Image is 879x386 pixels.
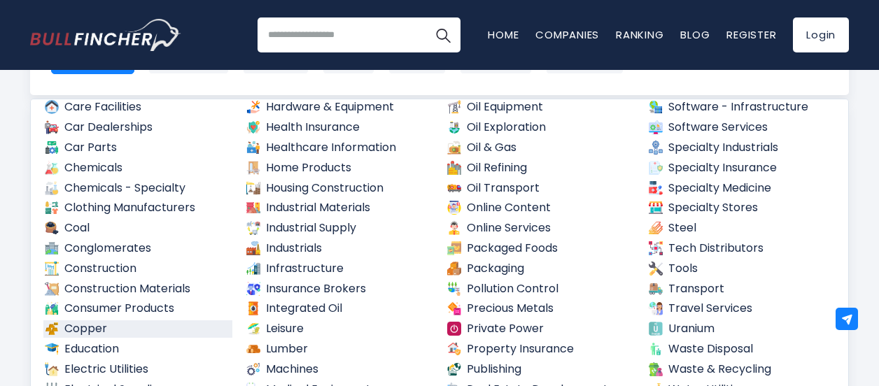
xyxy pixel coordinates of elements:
a: Industrial Materials [245,199,434,217]
a: Waste Disposal [647,341,836,358]
a: Oil Exploration [446,119,635,136]
a: Steel [647,220,836,237]
a: Software - Infrastructure [647,99,836,116]
a: Specialty Insurance [647,159,836,177]
a: Specialty Industrials [647,139,836,157]
a: Conglomerates [43,240,232,257]
a: Pollution Control [446,280,635,298]
a: Packaging [446,260,635,278]
a: Specialty Stores [647,199,836,217]
a: Car Dealerships [43,119,232,136]
a: Online Content [446,199,635,217]
a: Chemicals [43,159,232,177]
a: Infrastructure [245,260,434,278]
a: Specialty Medicine [647,180,836,197]
a: Waste & Recycling [647,361,836,378]
a: Lumber [245,341,434,358]
a: Tech Distributors [647,240,836,257]
a: Ranking [616,27,663,42]
a: Coal [43,220,232,237]
a: Health Insurance [245,119,434,136]
a: Property Insurance [446,341,635,358]
a: Industrials [245,240,434,257]
a: Healthcare Information [245,139,434,157]
a: Oil & Gas [446,139,635,157]
a: Blog [680,27,710,42]
a: Care Facilities [43,99,232,116]
a: Tools [647,260,836,278]
a: Transport [647,280,836,298]
a: Machines [245,361,434,378]
a: Online Services [446,220,635,237]
a: Software Services [647,119,836,136]
a: Electric Utilities [43,361,232,378]
a: Packaged Foods [446,240,635,257]
a: Home [488,27,519,42]
a: Clothing Manufacturers [43,199,232,217]
a: Travel Services [647,300,836,317]
a: Oil Refining [446,159,635,177]
a: Industrial Supply [245,220,434,237]
a: Leisure [245,320,434,338]
a: Go to homepage [30,19,181,51]
a: Companies [535,27,599,42]
a: Publishing [446,361,635,378]
img: Bullfincher logo [30,19,181,51]
a: Oil Transport [446,180,635,197]
button: Search [426,17,460,52]
a: Precious Metals [446,300,635,317]
a: Construction [43,260,232,278]
a: Home Products [245,159,434,177]
a: Login [793,17,849,52]
a: Integrated Oil [245,300,434,317]
a: Chemicals - Specialty [43,180,232,197]
a: Register [726,27,776,42]
a: Copper [43,320,232,338]
a: Private Power [446,320,635,338]
a: Construction Materials [43,280,232,298]
a: Oil Equipment [446,99,635,116]
a: Consumer Products [43,300,232,317]
a: Education [43,341,232,358]
a: Car Parts [43,139,232,157]
a: Hardware & Equipment [245,99,434,116]
a: Housing Construction [245,180,434,197]
a: Uranium [647,320,836,338]
a: Insurance Brokers [245,280,434,298]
